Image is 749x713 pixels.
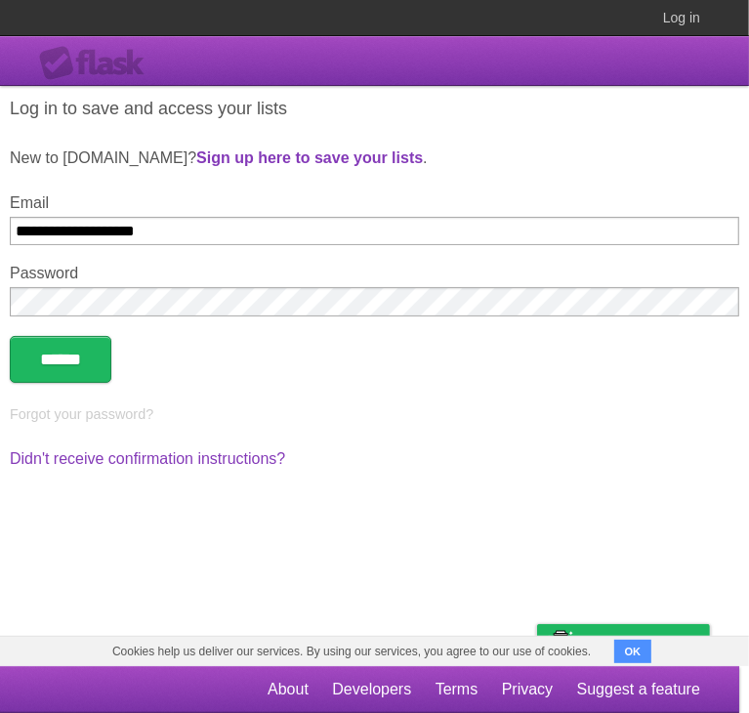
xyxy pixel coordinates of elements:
[10,96,739,122] h1: Log in to save and access your lists
[10,265,739,282] label: Password
[547,625,573,658] img: Buy me a coffee
[10,450,285,467] a: Didn't receive confirmation instructions?
[332,671,411,708] a: Developers
[93,637,610,666] span: Cookies help us deliver our services. By using our services, you agree to our use of cookies.
[537,624,710,660] a: Buy me a coffee
[577,671,700,708] a: Suggest a feature
[502,671,553,708] a: Privacy
[10,194,739,212] label: Email
[268,671,309,708] a: About
[436,671,479,708] a: Terms
[578,625,700,659] span: Buy me a coffee
[196,149,423,166] a: Sign up here to save your lists
[39,46,156,81] div: Flask
[10,147,739,170] p: New to [DOMAIN_NAME]? .
[614,640,652,663] button: OK
[10,406,153,422] a: Forgot your password?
